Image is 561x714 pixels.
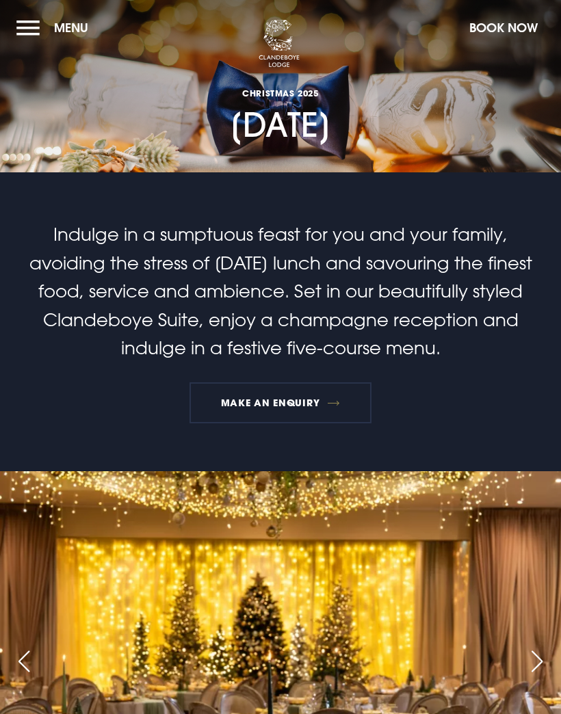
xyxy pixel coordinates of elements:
span: Menu [54,20,88,36]
a: MAKE AN ENQUIRY [190,382,371,423]
div: Previous slide [7,646,41,676]
p: Indulge in a sumptuous feast for you and your family, avoiding the stress of [DATE] lunch and sav... [16,220,545,362]
button: Book Now [462,13,545,42]
img: Clandeboye Lodge [259,20,300,68]
button: Menu [16,13,95,42]
span: CHRISTMAS 2025 [229,88,332,98]
div: Next slide [520,646,554,676]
